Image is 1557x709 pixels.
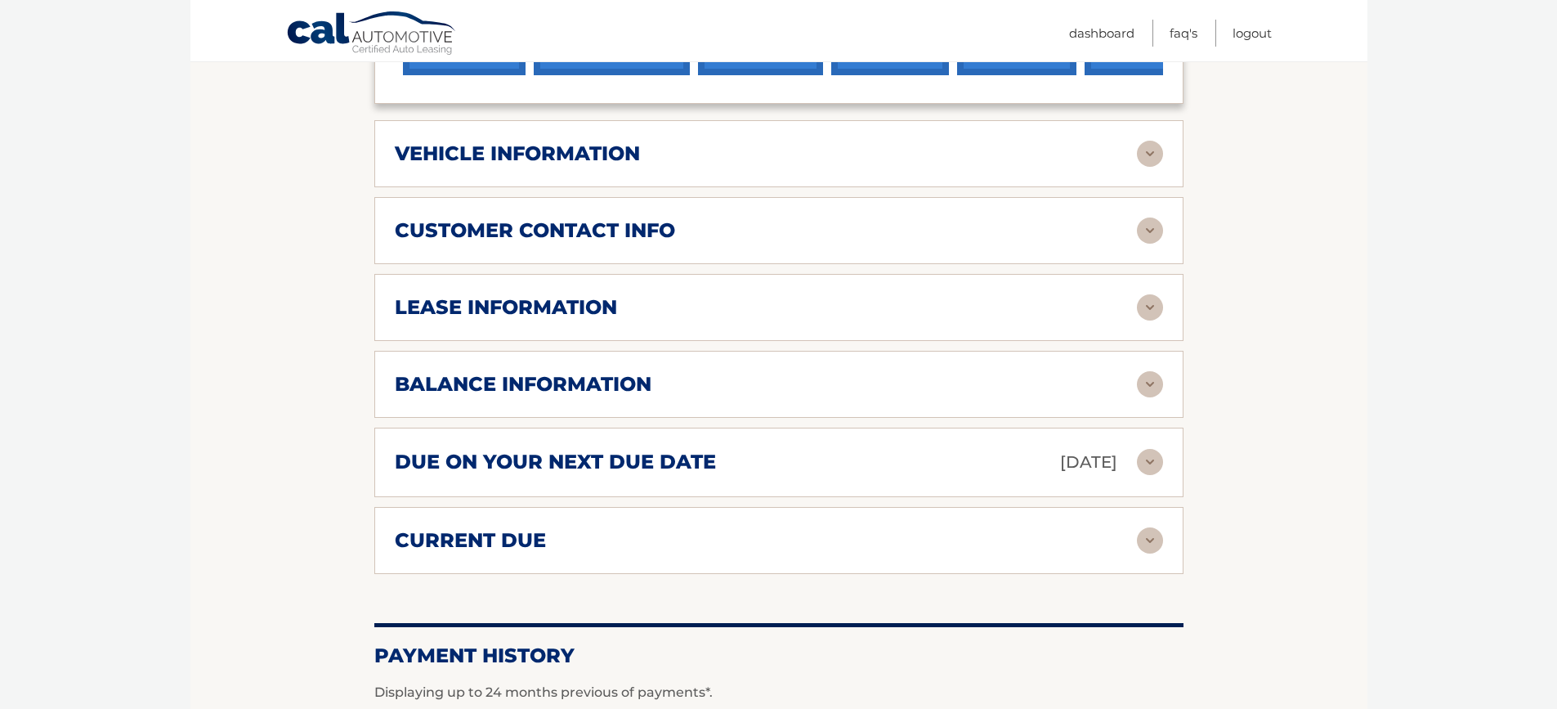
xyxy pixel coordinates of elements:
img: accordion-rest.svg [1137,527,1163,554]
a: Dashboard [1069,20,1134,47]
h2: lease information [395,295,617,320]
a: FAQ's [1170,20,1197,47]
a: Logout [1233,20,1272,47]
a: Cal Automotive [286,11,458,58]
h2: due on your next due date [395,450,716,474]
h2: current due [395,528,546,553]
h2: customer contact info [395,218,675,243]
img: accordion-rest.svg [1137,449,1163,475]
img: accordion-rest.svg [1137,218,1163,244]
h2: balance information [395,372,651,397]
h2: Payment History [374,644,1183,668]
img: accordion-rest.svg [1137,371,1163,397]
img: accordion-rest.svg [1137,294,1163,321]
img: accordion-rest.svg [1137,141,1163,167]
p: [DATE] [1060,448,1117,477]
h2: vehicle information [395,141,640,166]
p: Displaying up to 24 months previous of payments*. [374,683,1183,702]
